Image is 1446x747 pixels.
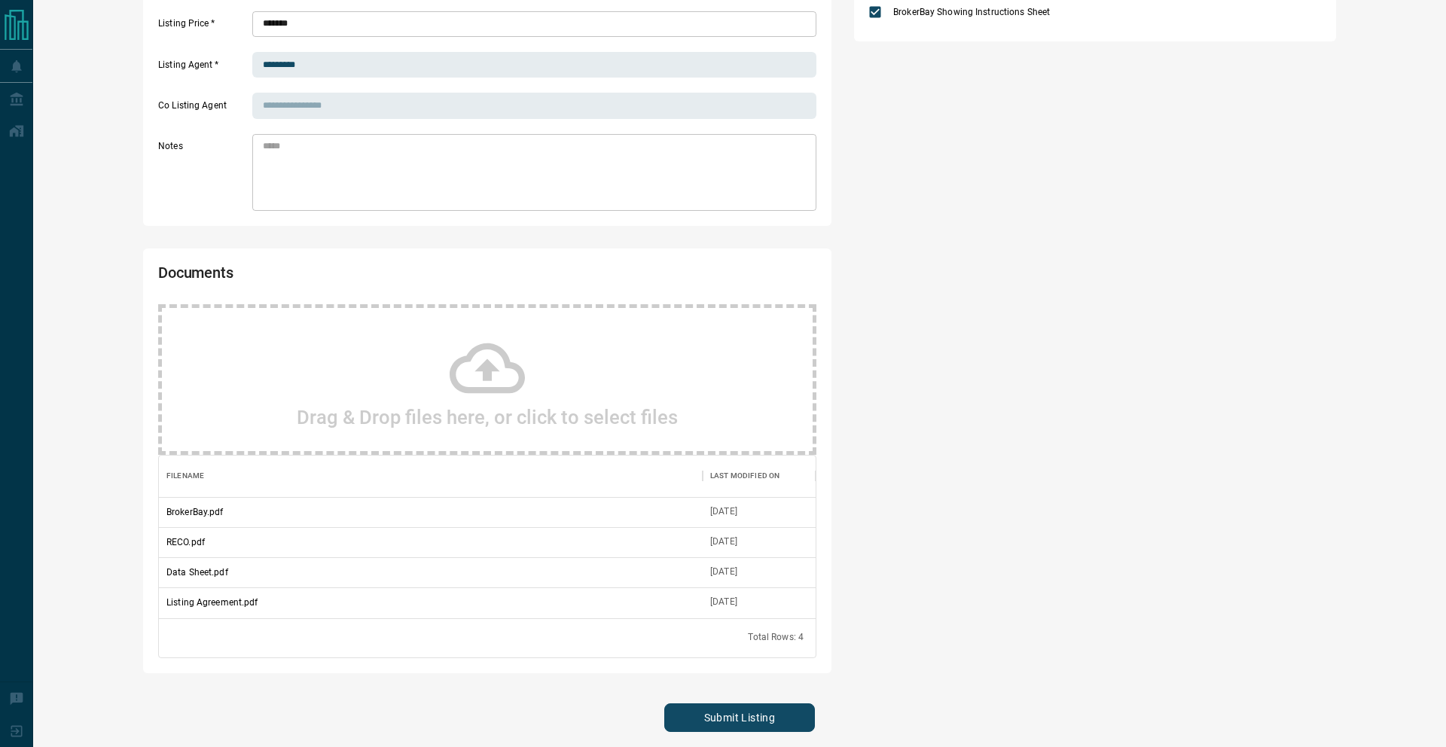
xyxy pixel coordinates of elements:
p: RECO.pdf [166,535,205,549]
label: Listing Agent [158,59,249,78]
p: Listing Agreement.pdf [166,596,258,609]
div: Sep 12, 2025 [710,505,737,518]
div: Drag & Drop files here, or click to select files [158,304,816,455]
p: BrokerBay.pdf [166,505,223,519]
h2: Documents [158,264,553,289]
div: Last Modified On [710,455,779,497]
div: Sep 12, 2025 [710,566,737,578]
label: Notes [158,140,249,211]
div: Sep 12, 2025 [710,596,737,608]
h2: Drag & Drop files here, or click to select files [297,406,678,428]
div: Last Modified On [703,455,816,497]
p: Data Sheet.pdf [166,566,228,579]
div: Sep 12, 2025 [710,535,737,548]
button: Submit Listing [664,703,815,732]
div: Filename [159,455,703,497]
label: Co Listing Agent [158,99,249,119]
span: BrokerBay Showing Instructions Sheet [889,5,1054,19]
div: Total Rows: 4 [748,631,804,644]
div: Filename [166,455,204,497]
label: Listing Price [158,17,249,37]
